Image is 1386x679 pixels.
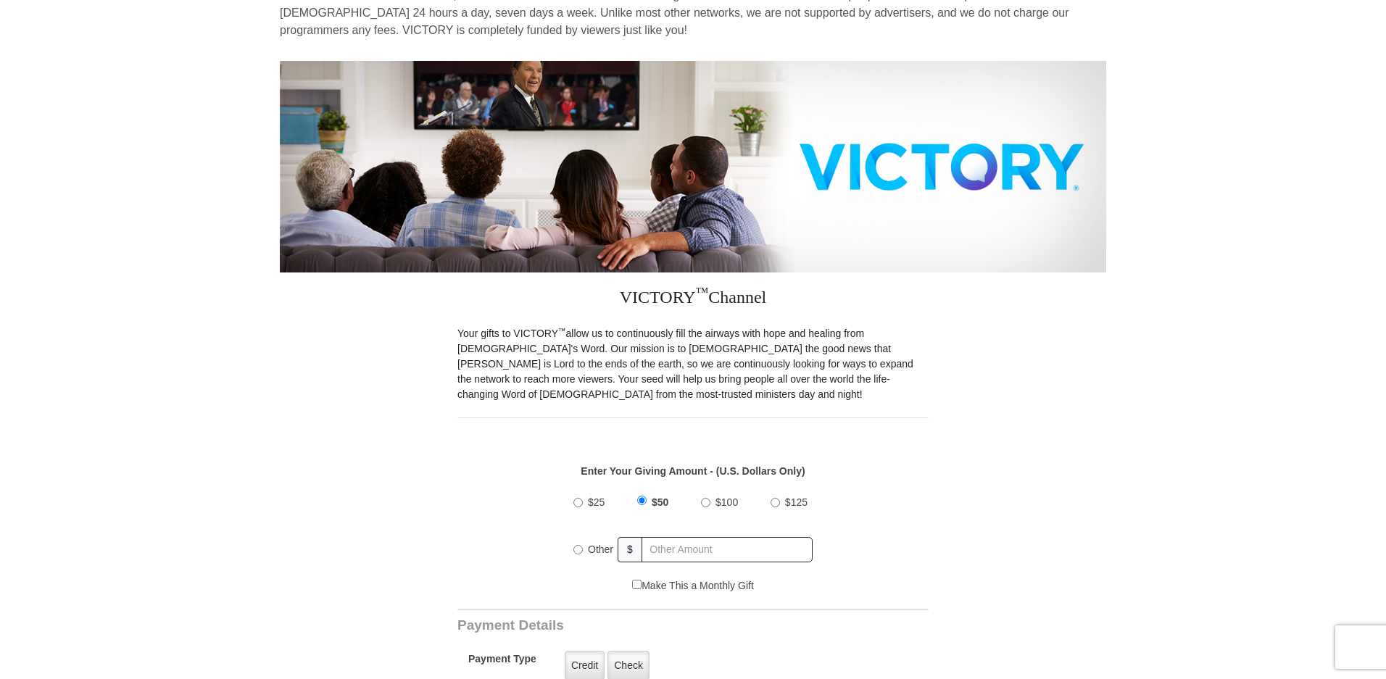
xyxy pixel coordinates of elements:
sup: ™ [558,326,566,335]
span: $25 [588,496,605,508]
strong: Enter Your Giving Amount - (U.S. Dollars Only) [581,465,805,477]
p: Your gifts to VICTORY allow us to continuously fill the airways with hope and healing from [DEMOG... [457,326,929,402]
h5: Payment Type [468,653,536,672]
span: $100 [715,496,738,508]
h3: VICTORY Channel [457,272,929,326]
h3: Payment Details [457,617,827,634]
input: Make This a Monthly Gift [632,580,642,589]
input: Other Amount [642,537,813,562]
span: $125 [785,496,808,508]
span: $ [618,537,642,562]
label: Make This a Monthly Gift [632,578,754,593]
span: Other [588,543,613,555]
span: $50 [652,496,668,508]
sup: ™ [696,285,709,299]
